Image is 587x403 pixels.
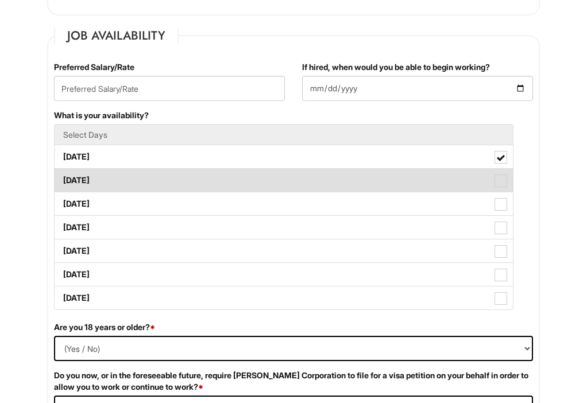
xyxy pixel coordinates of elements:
[55,263,513,286] label: [DATE]
[63,130,504,139] h5: Select Days
[55,145,513,168] label: [DATE]
[54,370,533,393] label: Do you now, or in the foreseeable future, require [PERSON_NAME] Corporation to file for a visa pe...
[54,27,179,44] legend: Job Availability
[54,61,134,73] label: Preferred Salary/Rate
[54,76,285,101] input: Preferred Salary/Rate
[55,239,513,262] label: [DATE]
[55,169,513,192] label: [DATE]
[54,110,149,121] label: What is your availability?
[302,61,490,73] label: If hired, when would you be able to begin working?
[55,286,513,309] label: [DATE]
[54,336,533,361] select: (Yes / No)
[55,192,513,215] label: [DATE]
[55,216,513,239] label: [DATE]
[54,321,155,333] label: Are you 18 years or older?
